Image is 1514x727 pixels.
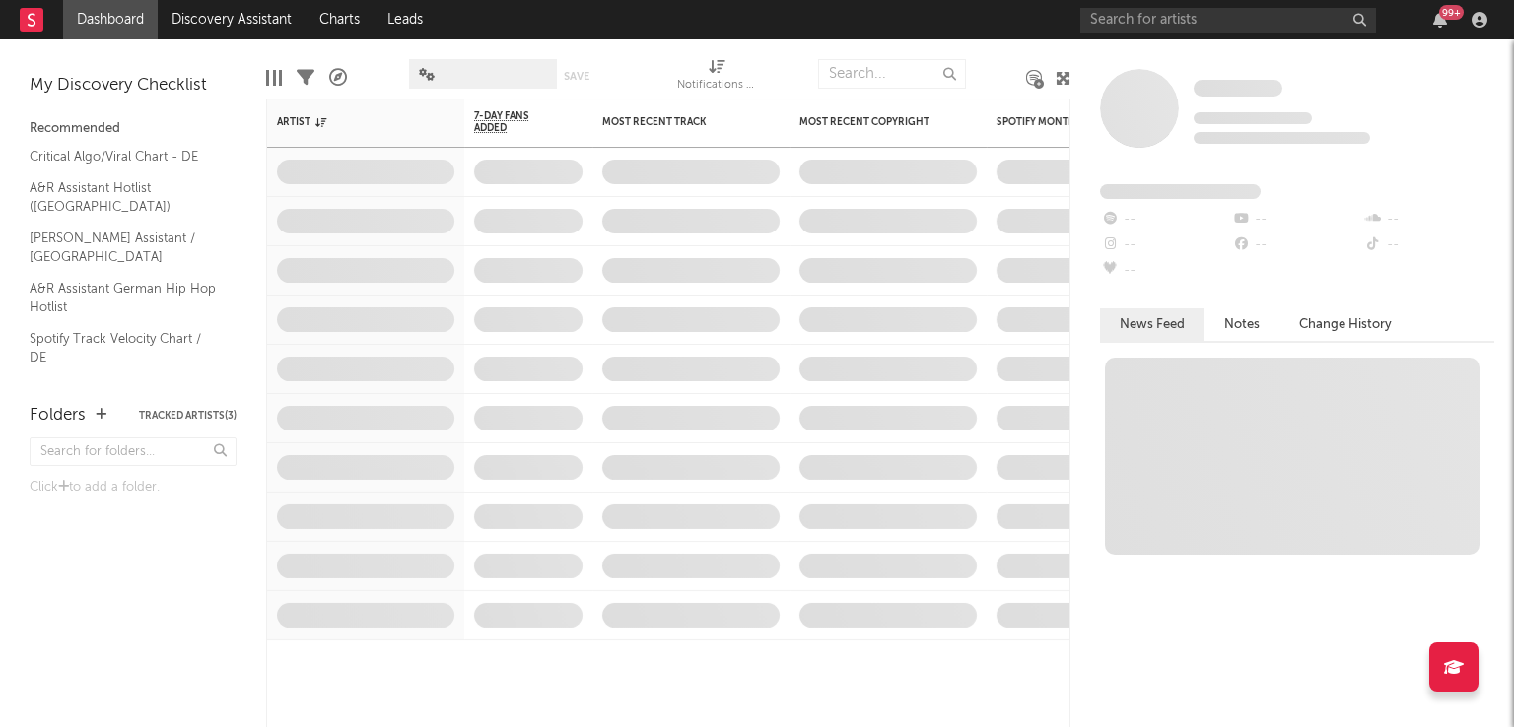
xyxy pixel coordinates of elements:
[30,117,237,141] div: Recommended
[30,476,237,499] div: Click to add a folder.
[1080,8,1376,33] input: Search for artists
[139,411,237,421] button: Tracked Artists(3)
[997,116,1144,128] div: Spotify Monthly Listeners
[564,71,589,82] button: Save
[266,49,282,106] div: Edit Columns
[474,110,553,134] span: 7-Day Fans Added
[329,49,347,106] div: A&R Pipeline
[1194,80,1282,97] span: Some Artist
[677,74,756,98] div: Notifications (Artist)
[677,49,756,106] div: Notifications (Artist)
[1100,308,1204,341] button: News Feed
[30,146,217,167] a: Critical Algo/Viral Chart - DE
[1194,132,1370,144] span: 0 fans last week
[1363,207,1494,232] div: --
[1279,308,1411,341] button: Change History
[1433,12,1447,28] button: 99+
[799,116,947,128] div: Most Recent Copyright
[1231,232,1362,258] div: --
[30,328,217,368] a: Spotify Track Velocity Chart / DE
[1439,5,1464,20] div: 99 +
[1100,232,1231,258] div: --
[1194,79,1282,99] a: Some Artist
[30,228,217,268] a: [PERSON_NAME] Assistant / [GEOGRAPHIC_DATA]
[1204,308,1279,341] button: Notes
[1100,184,1261,199] span: Fans Added by Platform
[30,278,217,318] a: A&R Assistant German Hip Hop Hotlist
[1100,258,1231,284] div: --
[1363,232,1494,258] div: --
[1100,207,1231,232] div: --
[30,437,237,466] input: Search for folders...
[297,49,314,106] div: Filters
[30,404,86,428] div: Folders
[30,74,237,98] div: My Discovery Checklist
[30,177,217,218] a: A&R Assistant Hotlist ([GEOGRAPHIC_DATA])
[1194,112,1312,124] span: Tracking Since: [DATE]
[1231,207,1362,232] div: --
[602,116,750,128] div: Most Recent Track
[277,116,425,128] div: Artist
[818,59,966,89] input: Search...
